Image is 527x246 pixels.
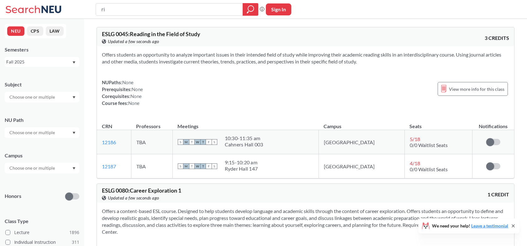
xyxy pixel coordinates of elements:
[131,130,172,154] td: TBA
[128,100,140,106] span: None
[108,194,159,201] span: Updated a few seconds ago
[5,81,79,88] div: Subject
[108,38,159,45] span: Updated a few seconds ago
[7,26,24,36] button: NEU
[72,61,76,64] svg: Dropdown arrow
[122,79,134,85] span: None
[72,132,76,134] svg: Dropdown arrow
[72,167,76,170] svg: Dropdown arrow
[247,5,254,14] svg: magnifying glass
[6,129,59,136] input: Choose one or multiple
[200,163,206,169] span: T
[46,26,64,36] button: LAW
[72,96,76,99] svg: Dropdown arrow
[487,191,509,198] span: 1 CREDIT
[178,163,183,169] span: S
[200,139,206,145] span: T
[206,139,212,145] span: F
[266,3,291,15] button: Sign In
[449,85,504,93] span: View more info for this class
[183,163,189,169] span: M
[225,135,263,141] div: 10:30 - 11:35 am
[5,127,79,138] div: Dropdown arrow
[5,218,79,225] span: Class Type
[102,123,112,130] div: CRN
[195,163,200,169] span: W
[72,239,79,246] span: 311
[102,30,200,37] span: ESLG 0045 : Reading in the Field of Study
[195,139,200,145] span: W
[410,136,420,142] span: 5 / 18
[189,163,195,169] span: T
[5,228,79,237] label: Lecture
[225,141,263,148] div: Cahners Hall 003
[102,139,116,145] a: 12186
[189,139,195,145] span: T
[206,163,212,169] span: F
[319,117,404,130] th: Campus
[27,26,43,36] button: CPS
[410,142,448,148] span: 0/0 Waitlist Seats
[130,93,142,99] span: None
[243,3,258,16] div: magnifying glass
[131,154,172,178] td: TBA
[131,117,172,130] th: Professors
[6,164,59,172] input: Choose one or multiple
[212,163,217,169] span: S
[432,224,508,228] span: We need your help!
[101,4,238,15] input: Class, professor, course number, "phrase"
[132,86,143,92] span: None
[5,193,21,200] p: Honors
[102,163,116,169] a: 12187
[5,117,79,123] div: NU Path
[5,46,79,53] div: Semesters
[6,58,72,65] div: Fall 2025
[6,93,59,101] input: Choose one or multiple
[225,166,258,172] div: Ryder Hall 147
[69,229,79,236] span: 1896
[472,117,514,130] th: Notifications
[212,139,217,145] span: S
[225,159,258,166] div: 9:15 - 10:20 am
[410,160,420,166] span: 4 / 18
[5,152,79,159] div: Campus
[404,117,472,130] th: Seats
[102,51,509,65] section: Offers students an opportunity to analyze important issues in their intended field of study while...
[172,117,319,130] th: Meetings
[5,92,79,102] div: Dropdown arrow
[5,163,79,173] div: Dropdown arrow
[102,79,143,107] div: NUPaths: Prerequisites: Corequisites: Course fees:
[471,223,508,228] a: Leave a testimonial
[5,57,79,67] div: Fall 2025Dropdown arrow
[102,187,181,194] span: ESLG 0080 : Career Exploration 1
[102,208,509,235] section: Offers a content-based ESL course. Designed to help students develop language and academic skills...
[319,130,404,154] td: [GEOGRAPHIC_DATA]
[485,35,509,41] span: 3 CREDITS
[319,154,404,178] td: [GEOGRAPHIC_DATA]
[183,139,189,145] span: M
[178,139,183,145] span: S
[410,166,448,172] span: 0/0 Waitlist Seats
